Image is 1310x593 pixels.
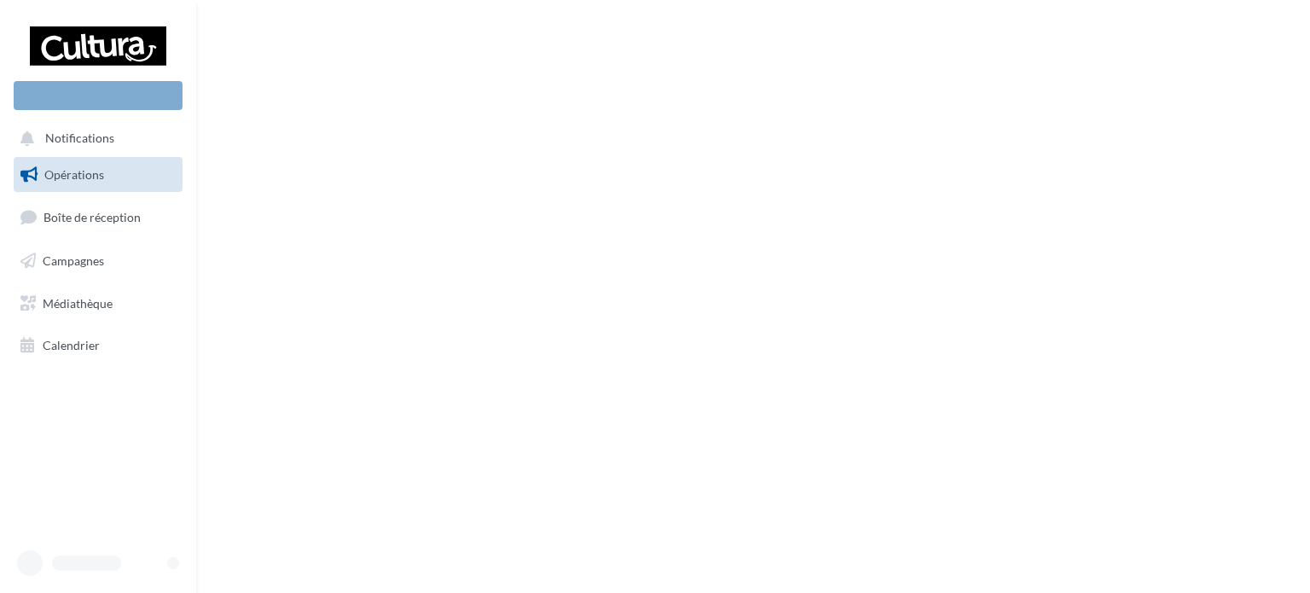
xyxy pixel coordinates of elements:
a: Boîte de réception [10,199,186,235]
a: Calendrier [10,328,186,363]
span: Médiathèque [43,295,113,310]
span: Boîte de réception [43,210,141,224]
span: Notifications [45,131,114,146]
span: Campagnes [43,253,104,268]
a: Opérations [10,157,186,193]
div: Nouvelle campagne [14,81,183,110]
a: Campagnes [10,243,186,279]
span: Opérations [44,167,104,182]
a: Médiathèque [10,286,186,322]
span: Calendrier [43,338,100,352]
